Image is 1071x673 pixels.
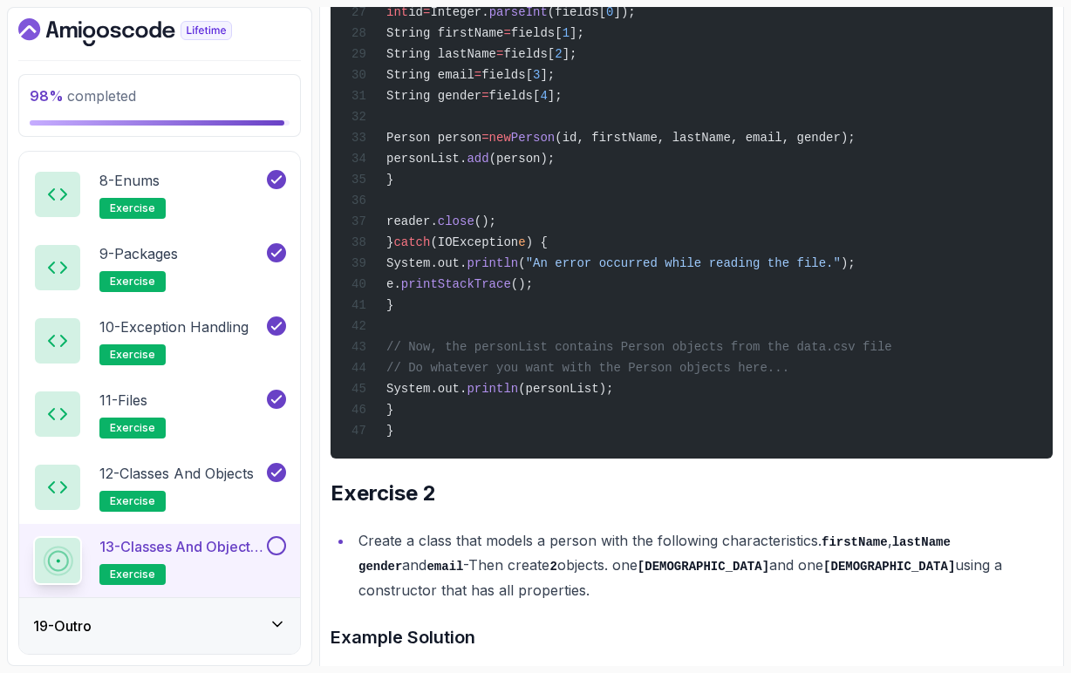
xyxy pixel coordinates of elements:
span: = [481,89,488,103]
span: String gender [386,89,481,103]
span: = [481,131,488,145]
span: exercise [110,201,155,215]
span: String lastName [386,47,496,61]
span: Person person [386,131,481,145]
span: 4 [540,89,547,103]
code: [DEMOGRAPHIC_DATA] [638,560,769,574]
h3: Example Solution [331,623,1053,651]
h3: 19 - Outro [33,615,92,636]
span: fields[ [503,47,555,61]
span: fields[ [511,26,563,40]
span: (person); [489,152,556,166]
span: reader. [386,214,438,228]
h2: Exercise 2 [331,479,1053,507]
code: email [426,560,463,574]
a: Dashboard [18,18,272,46]
span: printStackTrace [401,277,511,291]
span: int [386,5,408,19]
button: 8-Enumsexercise [33,170,286,219]
span: e [518,235,525,249]
span: 2 [555,47,562,61]
p: 8 - Enums [99,170,160,191]
p: 10 - Exception Handling [99,316,249,337]
span: ]; [540,68,555,82]
span: id [408,5,423,19]
span: 1 [563,26,570,40]
span: new [489,131,511,145]
span: close [438,214,474,228]
p: 13 - Classes and Objects II [99,536,263,557]
span: = [496,47,503,61]
span: // Now, the personList contains Person objects from the data.csv file [386,340,892,354]
span: 3 [533,68,540,82]
span: (id, firstName, lastName, email, gender); [555,131,855,145]
span: exercise [110,421,155,435]
button: 13-Classes and Objects IIexercise [33,536,286,585]
span: System.out. [386,382,467,396]
button: 10-Exception Handlingexercise [33,316,286,365]
span: println [467,382,518,396]
span: = [423,5,430,19]
p: 11 - Files [99,390,147,411]
span: (); [511,277,533,291]
code: [DEMOGRAPHIC_DATA] [823,560,955,574]
span: = [474,68,481,82]
span: completed [30,87,136,105]
span: Person [511,131,555,145]
span: ) { [526,235,548,249]
span: "An error occurred while reading the file." [526,256,841,270]
span: add [467,152,488,166]
code: lastName [892,535,951,549]
span: (IOException [430,235,518,249]
code: gender [358,560,402,574]
span: } [386,173,393,187]
span: e. [386,277,401,291]
button: 12-Classes and Objectsexercise [33,463,286,512]
span: fields[ [489,89,541,103]
span: = [503,26,510,40]
code: 2 [549,560,556,574]
button: 19-Outro [19,598,300,654]
span: exercise [110,348,155,362]
span: String email [386,68,474,82]
span: 98 % [30,87,64,105]
button: 11-Filesexercise [33,390,286,438]
span: exercise [110,494,155,508]
button: 9-Packagesexercise [33,243,286,292]
p: 9 - Packages [99,243,178,264]
span: } [386,298,393,312]
code: firstName [822,535,888,549]
span: System.out. [386,256,467,270]
span: (fields[ [548,5,606,19]
span: catch [393,235,430,249]
span: String firstName [386,26,503,40]
p: 12 - Classes and Objects [99,463,254,484]
span: personList. [386,152,467,166]
span: ]); [613,5,635,19]
span: } [386,235,393,249]
span: // Do whatever you want with the Person objects here... [386,361,789,375]
span: ]; [563,47,577,61]
span: exercise [110,275,155,289]
span: exercise [110,568,155,581]
span: ]; [548,89,563,103]
span: } [386,424,393,438]
span: parseInt [489,5,548,19]
span: ( [518,256,525,270]
span: Integer. [430,5,488,19]
span: } [386,403,393,417]
span: 0 [606,5,613,19]
span: println [467,256,518,270]
span: ); [841,256,856,270]
span: (); [474,214,496,228]
span: ]; [570,26,584,40]
span: (personList); [518,382,613,396]
li: Create a class that models a person with the following characteristics. , and -Then create object... [353,528,1053,602]
span: fields[ [481,68,533,82]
